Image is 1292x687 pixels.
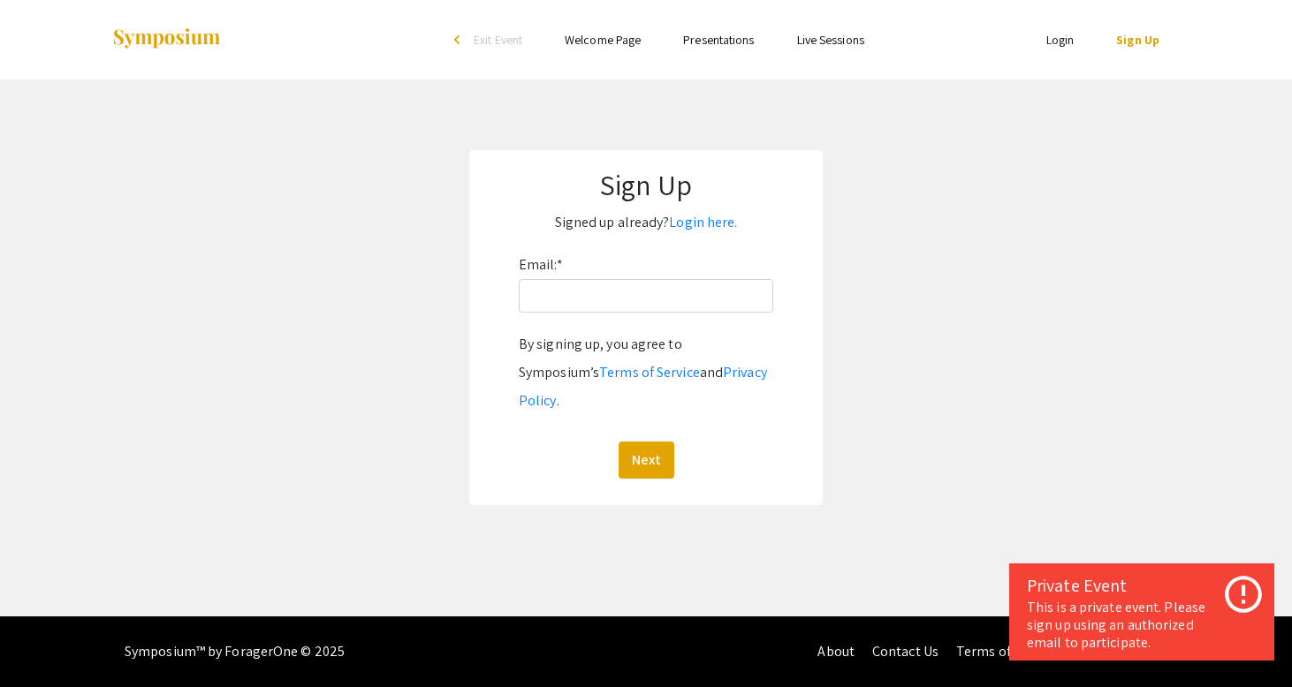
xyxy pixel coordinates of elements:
[454,34,465,45] div: arrow_back_ios
[519,330,773,415] div: By signing up, you agree to Symposium’s and .
[872,642,939,661] a: Contact Us
[683,32,754,48] a: Presentations
[599,363,700,381] a: Terms of Service
[474,32,522,48] span: Exit Event
[111,27,222,51] img: Symposium by ForagerOne
[817,642,855,661] a: About
[519,363,767,410] a: Privacy Policy
[519,251,563,279] label: Email:
[487,168,805,201] h1: Sign Up
[487,208,805,237] p: Signed up already?
[1027,572,1257,599] div: Private Event
[956,642,1057,661] a: Terms of Service
[669,213,737,231] a: Login here.
[565,32,641,48] a: Welcome Page
[797,32,864,48] a: Live Sessions
[1116,32,1159,48] a: Sign Up
[619,442,674,479] button: Next
[1046,32,1075,48] a: Login
[1027,599,1257,652] div: This is a private event. Please sign up using an authorized email to participate.
[125,616,345,687] div: Symposium™ by ForagerOne © 2025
